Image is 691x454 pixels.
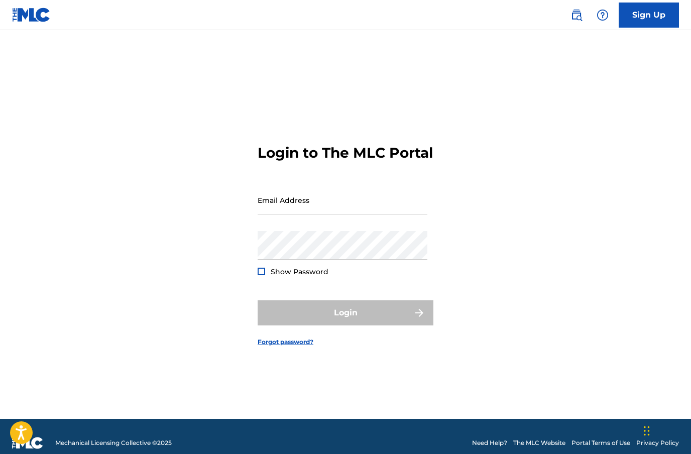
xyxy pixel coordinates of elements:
[644,416,650,446] div: Drag
[55,438,172,447] span: Mechanical Licensing Collective © 2025
[571,438,630,447] a: Portal Terms of Use
[12,437,43,449] img: logo
[472,438,507,447] a: Need Help?
[593,5,613,25] div: Help
[636,438,679,447] a: Privacy Policy
[258,144,433,162] h3: Login to The MLC Portal
[619,3,679,28] a: Sign Up
[570,9,583,21] img: search
[597,9,609,21] img: help
[513,438,565,447] a: The MLC Website
[258,337,313,347] a: Forgot password?
[641,406,691,454] iframe: Chat Widget
[12,8,51,22] img: MLC Logo
[271,267,328,276] span: Show Password
[566,5,587,25] a: Public Search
